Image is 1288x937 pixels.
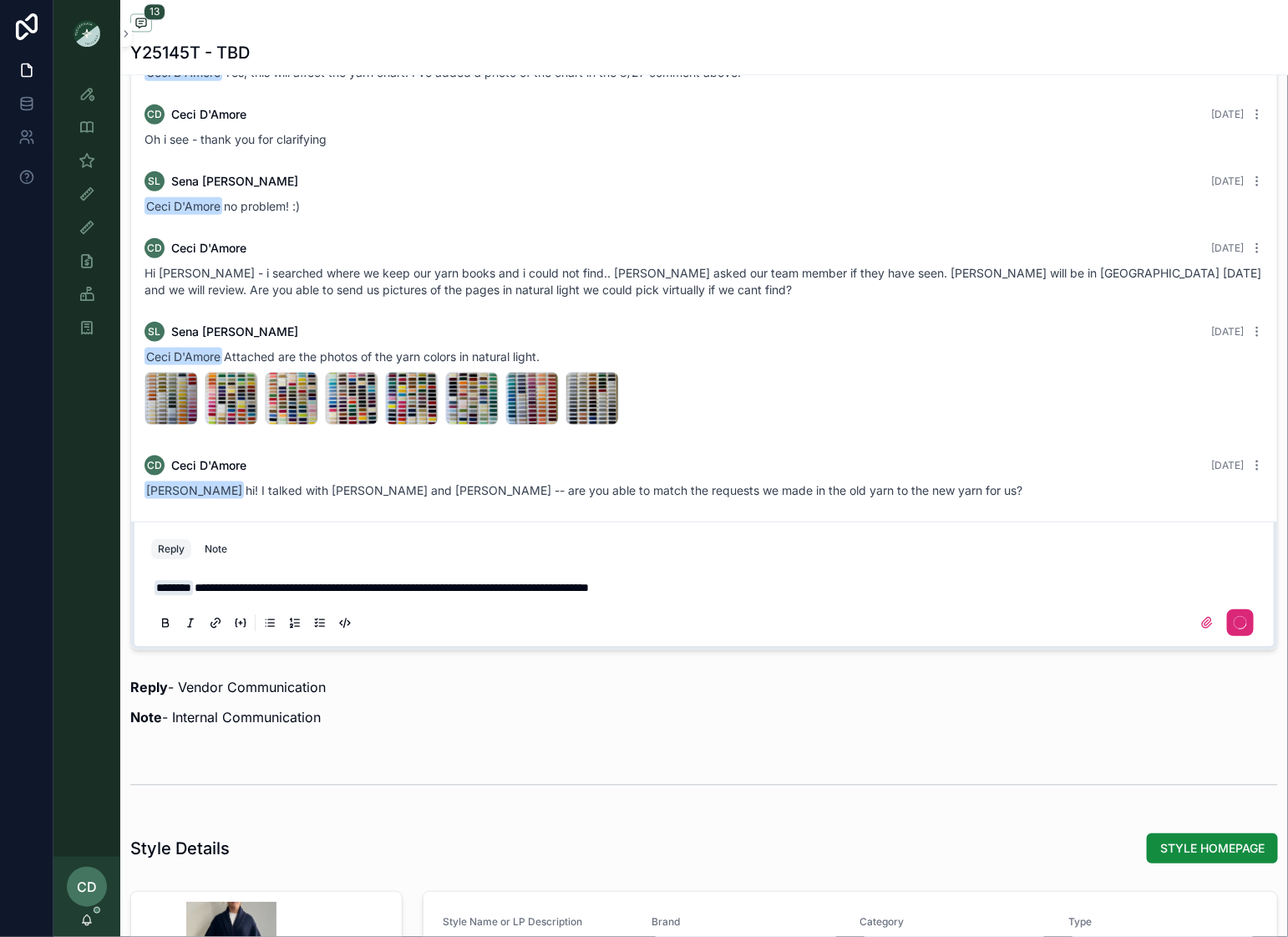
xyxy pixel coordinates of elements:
[1160,840,1265,857] span: STYLE HOMEPAGE
[171,239,246,256] span: Ceci D'Amore
[147,107,162,120] span: CD
[145,131,327,145] span: Oh i see - thank you for clarifying
[74,20,100,47] img: App logo
[130,41,250,64] h1: Y25145T - TBD
[1068,915,1257,929] span: Type
[171,323,298,339] span: Sena [PERSON_NAME]
[130,707,1278,727] p: - Internal Communication
[149,324,161,338] span: SL
[1211,458,1244,471] span: [DATE]
[130,13,152,34] button: 13
[198,539,234,559] button: Note
[145,198,300,212] span: no problem! :)
[53,67,120,364] div: scrollable content
[145,347,222,364] span: Ceci D'Amore
[130,677,1278,697] p: - Vendor Communication
[151,539,191,559] button: Reply
[145,482,1022,497] span: hi! I talked with [PERSON_NAME] and [PERSON_NAME] -- are you able to match the requests we made i...
[145,64,741,79] span: Yes, this will affect the yarn chart. I’ve added a photo of the chart in the 8/27 comment above.
[130,837,230,860] h1: Style Details
[149,174,161,187] span: SL
[130,709,162,726] strong: Note
[444,915,632,929] span: Style Name or LP Description
[171,105,246,122] span: Ceci D'Amore
[205,542,227,556] div: Note
[147,241,162,254] span: CD
[860,915,1049,929] span: Category
[1211,107,1244,120] span: [DATE]
[652,915,840,929] span: Brand
[130,679,168,695] strong: Reply
[1211,174,1244,186] span: [DATE]
[144,3,165,20] span: 13
[147,458,162,471] span: CD
[145,265,1261,296] span: Hi [PERSON_NAME] - i searched where we keep our yarn books and i could not find.. [PERSON_NAME] a...
[171,172,298,189] span: Sena [PERSON_NAME]
[1211,324,1244,337] span: [DATE]
[1147,833,1278,863] button: STYLE HOMEPAGE
[171,456,246,473] span: Ceci D'Amore
[145,481,244,498] span: [PERSON_NAME]
[77,877,97,897] span: CD
[145,196,222,214] span: Ceci D'Amore
[145,349,540,363] span: Attached are the photos of the yarn colors in natural light.
[1211,241,1244,253] span: [DATE]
